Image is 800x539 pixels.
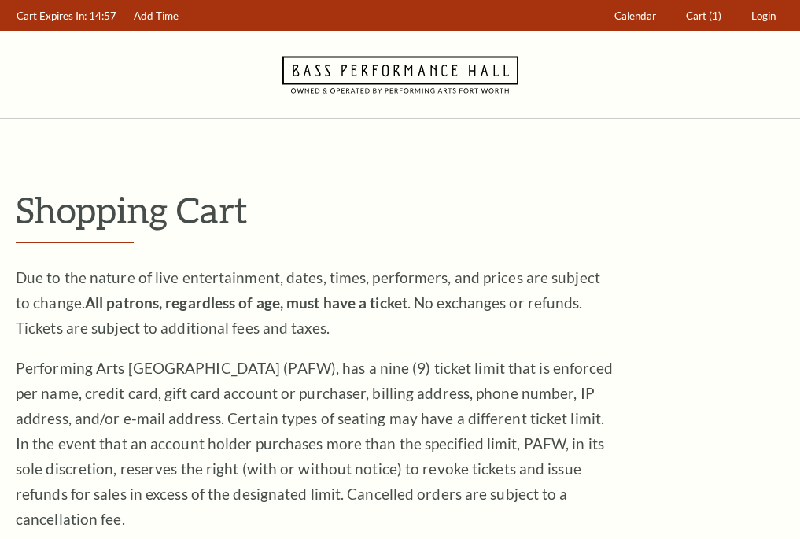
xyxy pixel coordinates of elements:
[17,9,87,22] span: Cart Expires In:
[16,268,600,337] span: Due to the nature of live entertainment, dates, times, performers, and prices are subject to chan...
[686,9,706,22] span: Cart
[679,1,729,31] a: Cart (1)
[127,1,186,31] a: Add Time
[709,9,721,22] span: (1)
[16,190,784,230] p: Shopping Cart
[89,9,116,22] span: 14:57
[751,9,776,22] span: Login
[614,9,656,22] span: Calendar
[85,293,407,312] strong: All patrons, regardless of age, must have a ticket
[607,1,664,31] a: Calendar
[744,1,783,31] a: Login
[16,356,614,532] p: Performing Arts [GEOGRAPHIC_DATA] (PAFW), has a nine (9) ticket limit that is enforced per name, ...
